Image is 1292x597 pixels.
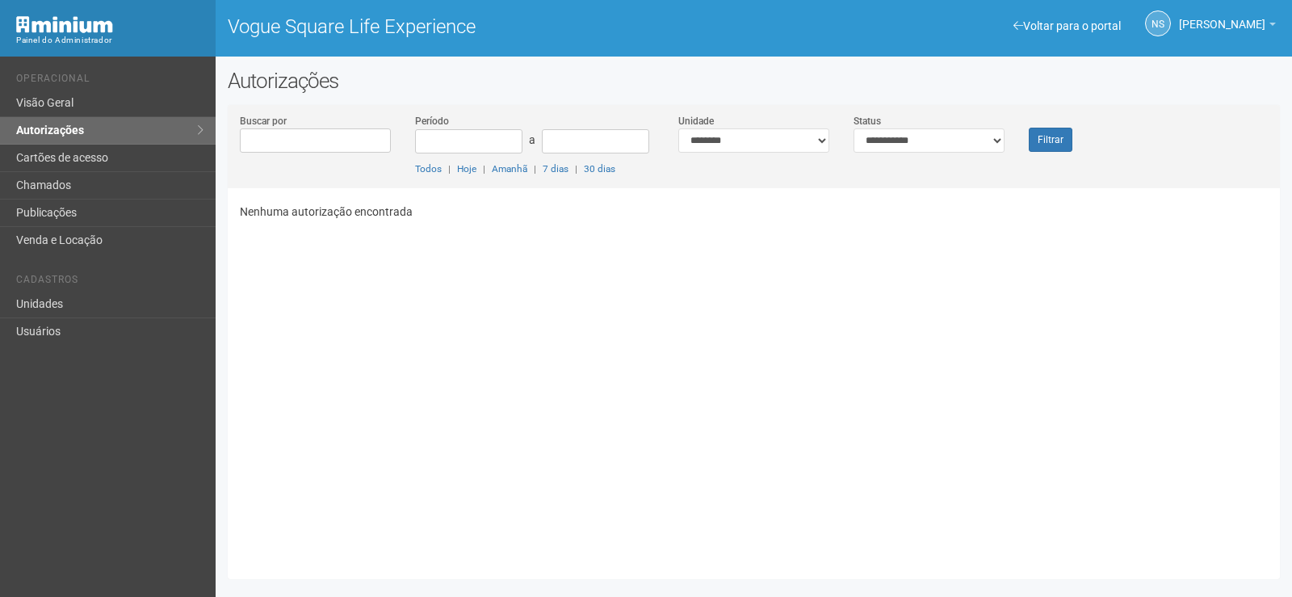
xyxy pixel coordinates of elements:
[16,274,203,291] li: Cadastros
[1145,11,1171,36] a: NS
[1029,128,1072,152] button: Filtrar
[534,163,536,174] span: |
[483,163,485,174] span: |
[1179,20,1276,33] a: [PERSON_NAME]
[16,16,113,33] img: Minium
[448,163,451,174] span: |
[575,163,577,174] span: |
[529,133,535,146] span: a
[854,114,881,128] label: Status
[1179,2,1265,31] span: Nicolle Silva
[415,114,449,128] label: Período
[240,114,287,128] label: Buscar por
[16,33,203,48] div: Painel do Administrador
[16,73,203,90] li: Operacional
[678,114,714,128] label: Unidade
[228,69,1280,93] h2: Autorizações
[228,16,742,37] h1: Vogue Square Life Experience
[415,163,442,174] a: Todos
[584,163,615,174] a: 30 dias
[457,163,476,174] a: Hoje
[543,163,568,174] a: 7 dias
[1013,19,1121,32] a: Voltar para o portal
[240,204,1268,219] p: Nenhuma autorização encontrada
[492,163,527,174] a: Amanhã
